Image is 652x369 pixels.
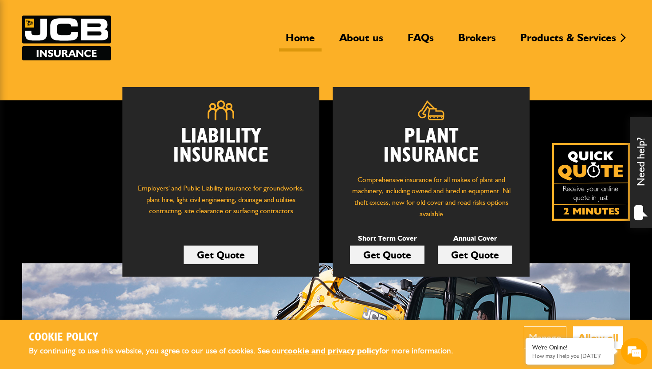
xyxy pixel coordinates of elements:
a: Products & Services [514,31,623,52]
a: Get your insurance quote isn just 2-minutes [552,143,630,221]
p: By continuing to use this website, you agree to our use of cookies. See our for more information. [29,344,468,358]
p: Comprehensive insurance for all makes of plant and machinery, including owned and hired in equipm... [346,174,516,219]
p: How may I help you today? [532,353,608,359]
a: FAQs [401,31,440,52]
h2: Plant Insurance [346,127,516,165]
input: Enter your last name [12,82,162,102]
a: JCB Insurance Services [22,16,111,60]
textarea: Type your message and hit 'Enter' [12,161,162,266]
h2: Cookie Policy [29,331,468,345]
em: Start Chat [121,274,161,286]
div: Minimize live chat window [145,4,167,26]
a: About us [333,31,390,52]
p: Short Term Cover [350,233,424,244]
h2: Liability Insurance [136,127,306,174]
input: Enter your email address [12,108,162,128]
p: Employers' and Public Liability insurance for groundworks, plant hire, light civil engineering, d... [136,183,306,225]
a: Get Quote [438,246,512,264]
input: Enter your phone number [12,135,162,154]
button: Allow all [573,326,623,349]
a: cookie and privacy policy [284,345,379,356]
img: d_20077148190_company_1631870298795_20077148190 [15,49,37,62]
a: Get Quote [350,246,424,264]
div: Chat with us now [46,50,149,61]
button: Manage [524,326,566,349]
a: Brokers [452,31,503,52]
div: Need help? [630,117,652,228]
p: Annual Cover [438,233,512,244]
a: Get Quote [184,246,258,264]
img: JCB Insurance Services logo [22,16,111,60]
a: Home [279,31,322,52]
img: Quick Quote [552,143,630,221]
div: We're Online! [532,344,608,351]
